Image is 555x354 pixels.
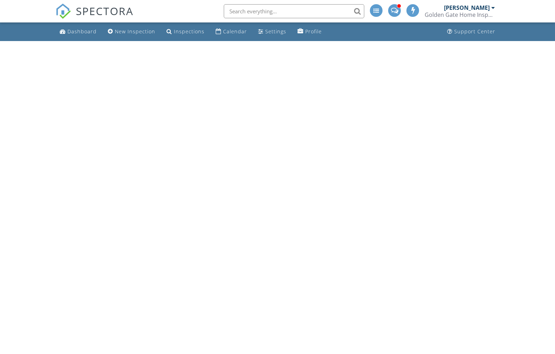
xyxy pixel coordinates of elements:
[305,28,322,35] div: Profile
[164,25,207,38] a: Inspections
[105,25,158,38] a: New Inspection
[57,25,99,38] a: Dashboard
[55,9,133,24] a: SPECTORA
[213,25,250,38] a: Calendar
[454,28,495,35] div: Support Center
[223,28,247,35] div: Calendar
[55,4,71,19] img: The Best Home Inspection Software - Spectora
[295,25,325,38] a: Profile
[115,28,155,35] div: New Inspection
[174,28,204,35] div: Inspections
[76,4,133,18] span: SPECTORA
[255,25,289,38] a: Settings
[67,28,97,35] div: Dashboard
[444,25,498,38] a: Support Center
[265,28,286,35] div: Settings
[425,11,495,18] div: Golden Gate Home Inspections
[444,4,490,11] div: [PERSON_NAME]
[224,4,364,18] input: Search everything...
